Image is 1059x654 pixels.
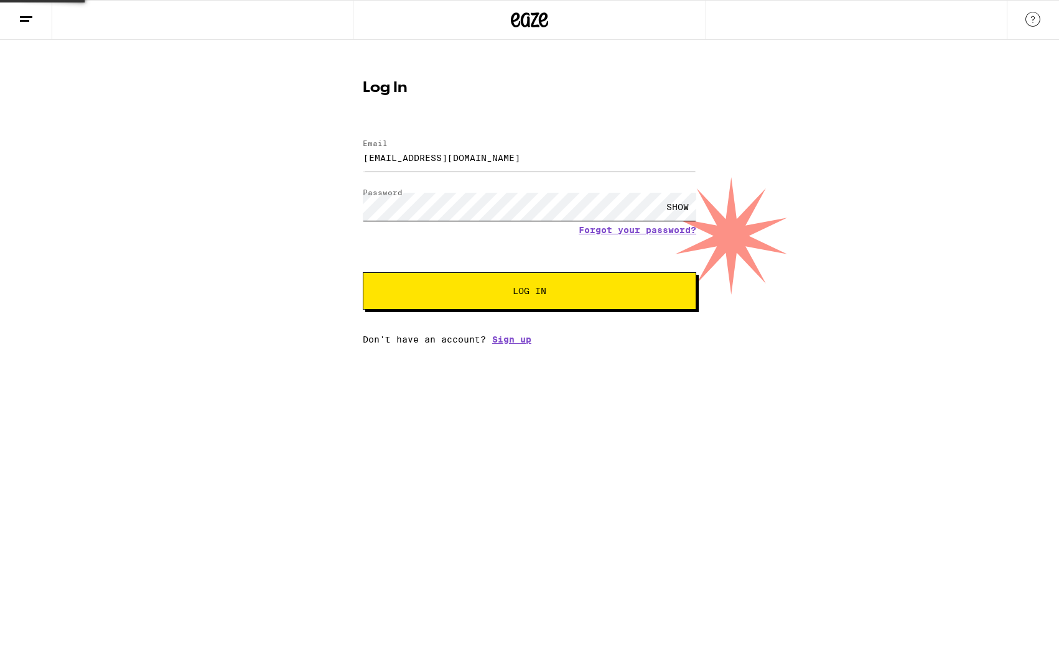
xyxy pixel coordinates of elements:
[363,188,403,196] label: Password
[513,287,546,295] span: Log In
[363,81,696,96] h1: Log In
[492,334,531,344] a: Sign up
[7,9,90,19] span: Hi. Need any help?
[363,334,696,344] div: Don't have an account?
[363,272,696,310] button: Log In
[363,144,696,172] input: Email
[659,193,696,221] div: SHOW
[579,225,696,235] a: Forgot your password?
[363,139,388,147] label: Email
